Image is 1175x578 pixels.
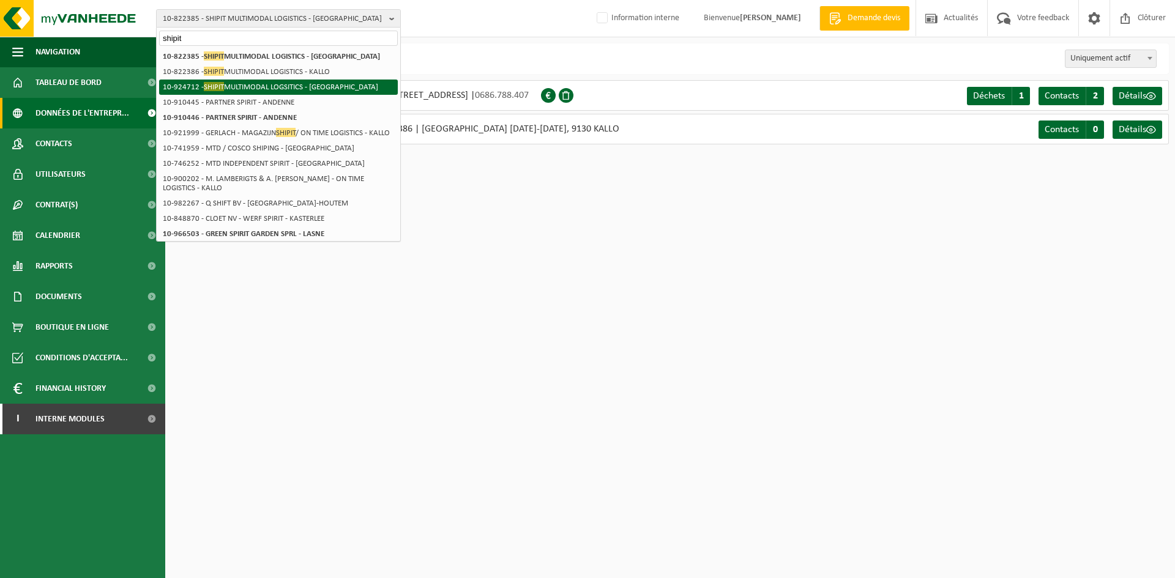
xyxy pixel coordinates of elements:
span: Déchets [973,91,1005,101]
span: Calendrier [35,220,80,251]
span: Financial History [35,373,106,404]
span: 10-822385 - SHIPIT MULTIMODAL LOGISTICS - [GEOGRAPHIC_DATA] [163,10,384,28]
span: 0686.788.407 [475,91,529,100]
span: SHIPIT [276,128,296,137]
span: SHIPIT [204,67,224,76]
li: 10-848870 - CLOET NV - WERF SPIRIT - KASTERLEE [159,211,398,226]
span: Boutique en ligne [35,312,109,343]
span: I [12,404,23,434]
li: 10-982267 - Q SHIFT BV - [GEOGRAPHIC_DATA]-HOUTEM [159,196,398,211]
button: 10-822385 - SHIPIT MULTIMODAL LOGISTICS - [GEOGRAPHIC_DATA] [156,9,401,28]
li: 10-924712 - MULTIMODAL LOGSITICS - [GEOGRAPHIC_DATA] [159,80,398,95]
li: 10-741959 - MTD / COSCO SHIPING - [GEOGRAPHIC_DATA] [159,141,398,156]
span: 1 [1012,87,1030,105]
span: Navigation [35,37,80,67]
span: Tableau de bord [35,67,102,98]
span: Détails [1119,91,1146,101]
strong: 10-910446 - PARTNER SPIRIT - ANDENNE [163,114,297,122]
span: Contacts [1045,91,1079,101]
span: Contacts [35,128,72,159]
input: Chercher des succursales liées [159,31,398,46]
span: SHIPIT [204,82,224,91]
li: 10-910445 - PARTNER SPIRIT - ANDENNE [159,95,398,110]
a: Détails [1113,120,1162,139]
li: 10-921999 - GERLACH - MAGAZIJN / ON TIME LOGISTICS - KALLO [159,125,398,141]
span: SHIPIT [204,51,224,61]
span: Uniquement actif [1065,50,1156,67]
li: 10-900202 - M. LAMBERIGTS & A. [PERSON_NAME] - ON TIME LOGISTICS - KALLO [159,171,398,196]
li: 10-746252 - MTD INDEPENDENT SPIRIT - [GEOGRAPHIC_DATA] [159,156,398,171]
a: Déchets 1 [967,87,1030,105]
a: Contacts 2 [1039,87,1104,105]
a: Détails [1113,87,1162,105]
span: Contacts [1045,125,1079,135]
span: 2 [1086,87,1104,105]
a: Contacts 0 [1039,120,1104,139]
span: Utilisateurs [35,159,86,190]
span: 0 [1086,120,1104,139]
span: Interne modules [35,404,105,434]
div: 10-822386 | [GEOGRAPHIC_DATA] [DATE]-[DATE], 9130 KALLO [202,114,632,144]
strong: 10-822385 - MULTIMODAL LOGISTICS - [GEOGRAPHIC_DATA] [163,51,380,61]
span: Uniquement actif [1065,50,1157,68]
span: Documents [35,281,82,312]
span: Conditions d'accepta... [35,343,128,373]
span: Demande devis [845,12,903,24]
li: 10-822386 - MULTIMODAL LOGISTICS - KALLO [159,64,398,80]
span: Contrat(s) [35,190,78,220]
strong: 10-966503 - GREEN SPIRIT GARDEN SPRL - LASNE [163,230,324,238]
label: Information interne [594,9,679,28]
a: Demande devis [819,6,909,31]
span: Rapports [35,251,73,281]
span: Données de l'entrepr... [35,98,129,128]
strong: [PERSON_NAME] [740,13,801,23]
span: Détails [1119,125,1146,135]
